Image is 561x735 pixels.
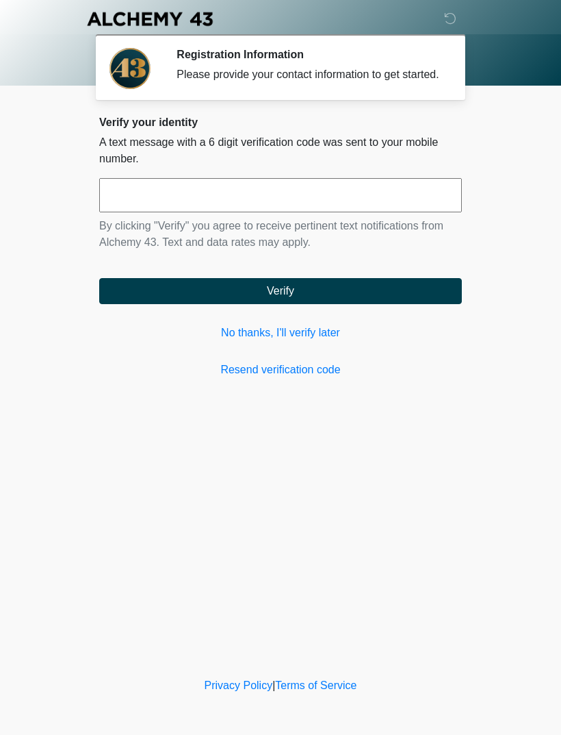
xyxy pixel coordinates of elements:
[109,48,151,89] img: Agent Avatar
[177,66,441,83] div: Please provide your contact information to get started.
[275,680,356,691] a: Terms of Service
[99,116,462,129] h2: Verify your identity
[177,48,441,61] h2: Registration Information
[99,218,462,251] p: By clicking "Verify" you agree to receive pertinent text notifications from Alchemy 43. Text and ...
[205,680,273,691] a: Privacy Policy
[99,134,462,167] p: A text message with a 6 digit verification code was sent to your mobile number.
[99,278,462,304] button: Verify
[272,680,275,691] a: |
[99,362,462,378] a: Resend verification code
[99,325,462,341] a: No thanks, I'll verify later
[86,10,214,27] img: Alchemy 43 Logo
